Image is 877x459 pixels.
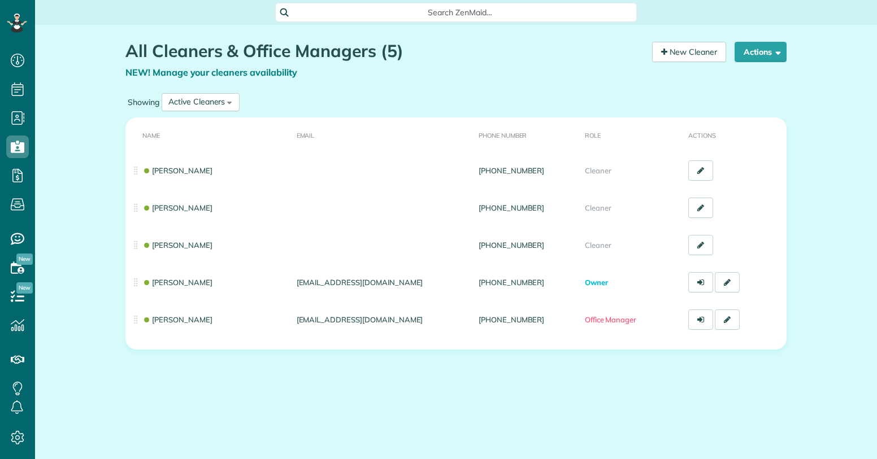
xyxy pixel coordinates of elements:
a: NEW! Manage your cleaners availability [125,67,297,78]
a: [PERSON_NAME] [142,315,212,324]
button: Actions [735,42,787,62]
span: Cleaner [585,166,611,175]
span: New [16,282,33,294]
a: [PHONE_NUMBER] [479,315,544,324]
span: Office Manager [585,315,636,324]
th: Email [292,117,474,152]
a: New Cleaner [652,42,726,62]
span: Owner [585,278,608,287]
a: [PERSON_NAME] [142,278,212,287]
span: Cleaner [585,241,611,250]
a: [PERSON_NAME] [142,203,212,212]
a: [PHONE_NUMBER] [479,203,544,212]
a: [PHONE_NUMBER] [479,241,544,250]
a: [PERSON_NAME] [142,241,212,250]
th: Actions [684,117,787,152]
td: [EMAIL_ADDRESS][DOMAIN_NAME] [292,264,474,301]
th: Phone number [474,117,580,152]
span: New [16,253,33,265]
td: [EMAIL_ADDRESS][DOMAIN_NAME] [292,301,474,338]
span: Cleaner [585,203,611,212]
th: Role [580,117,684,152]
a: [PHONE_NUMBER] [479,166,544,175]
h1: All Cleaners & Office Managers (5) [125,42,644,60]
div: Active Cleaners [168,96,225,108]
label: Showing [125,97,162,108]
a: [PHONE_NUMBER] [479,278,544,287]
a: [PERSON_NAME] [142,166,212,175]
th: Name [125,117,292,152]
